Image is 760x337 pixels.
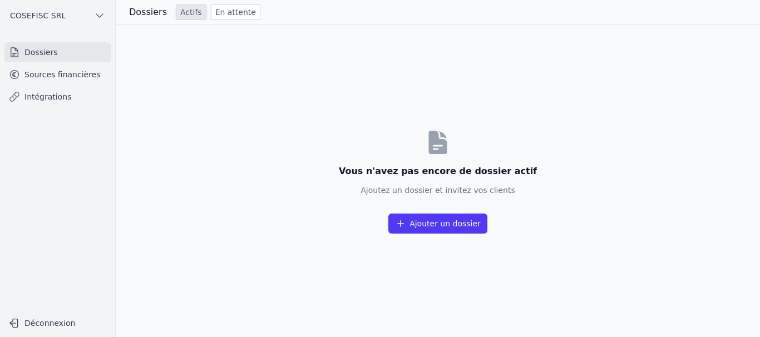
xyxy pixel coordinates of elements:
a: Actifs [176,4,206,20]
button: Déconnexion [4,314,111,332]
a: Intégrations [4,87,111,107]
button: COSEFISC SRL [4,7,111,24]
button: Ajouter un dossier [388,214,487,234]
span: COSEFISC SRL [10,10,66,21]
p: Ajoutez un dossier et invitez vos clients [339,185,537,196]
a: En attente [211,4,260,20]
a: Sources financières [4,65,111,85]
a: Dossiers [4,42,111,62]
h3: Dossiers [129,6,167,19]
h3: Vous n'avez pas encore de dossier actif [339,165,537,178]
